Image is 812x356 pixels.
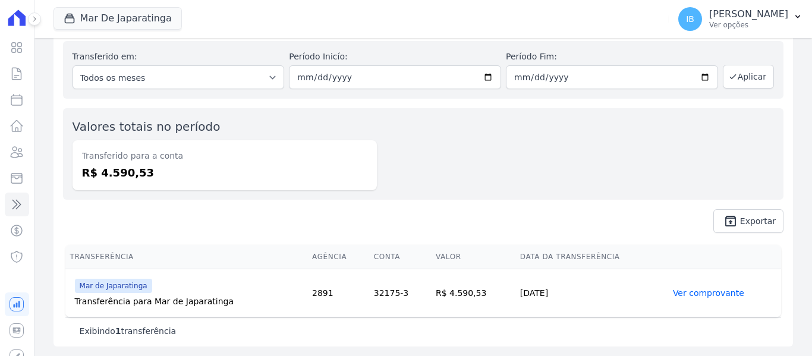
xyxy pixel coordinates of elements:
[723,214,738,228] i: unarchive
[506,51,718,63] label: Período Fim:
[515,269,668,317] td: [DATE]
[73,52,137,61] label: Transferido em:
[709,20,788,30] p: Ver opções
[73,119,221,134] label: Valores totais no período
[289,51,501,63] label: Período Inicío:
[723,65,774,89] button: Aplicar
[713,209,783,233] a: unarchive Exportar
[431,245,515,269] th: Valor
[75,295,303,307] div: Transferência para Mar de Japaratinga
[669,2,812,36] button: IB [PERSON_NAME] Ver opções
[80,325,177,337] p: Exibindo transferência
[686,15,694,23] span: IB
[307,269,369,317] td: 2891
[431,269,515,317] td: R$ 4.590,53
[82,150,367,162] dt: Transferido para a conta
[515,245,668,269] th: Data da Transferência
[740,218,776,225] span: Exportar
[673,288,744,298] a: Ver comprovante
[75,279,152,293] span: Mar de Japaratinga
[53,7,182,30] button: Mar De Japaratinga
[82,165,367,181] dd: R$ 4.590,53
[369,269,431,317] td: 32175-3
[369,245,431,269] th: Conta
[115,326,121,336] b: 1
[307,245,369,269] th: Agência
[65,245,307,269] th: Transferência
[709,8,788,20] p: [PERSON_NAME]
